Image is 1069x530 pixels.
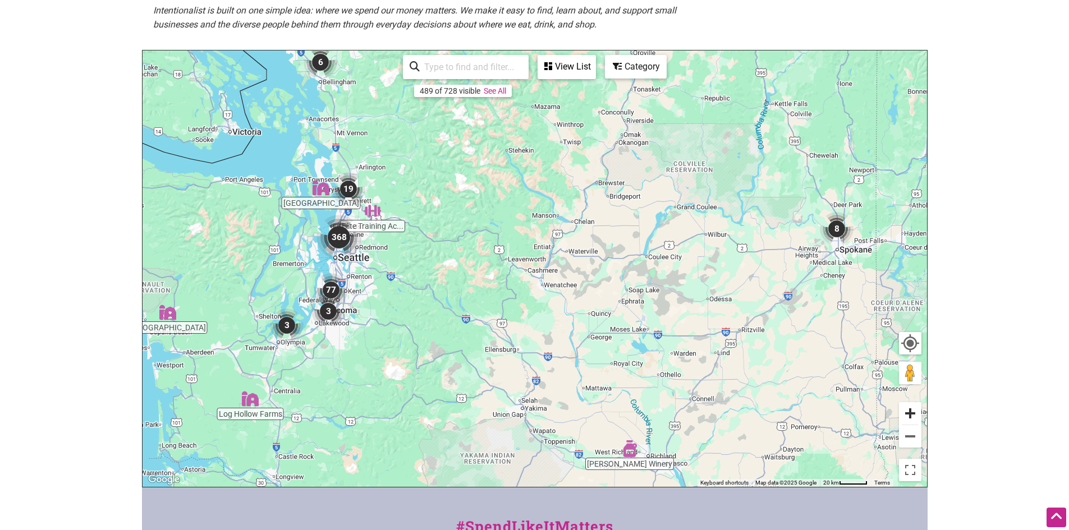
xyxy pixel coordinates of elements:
[874,480,890,486] a: Terms
[820,212,854,246] div: 8
[899,362,921,384] button: Drag Pegman onto the map to open Street View
[420,56,522,78] input: Type to find and filter...
[153,5,676,30] em: Intentionalist is built on one simple idea: where we spend our money matters. We make it easy to ...
[242,390,259,407] div: Log Hollow Farms
[899,402,921,425] button: Zoom in
[332,172,365,206] div: 19
[145,472,182,487] a: Open this area in Google Maps (opens a new window)
[755,480,816,486] span: Map data ©2025 Google
[270,308,304,342] div: 3
[700,479,749,487] button: Keyboard shortcuts
[403,55,529,79] div: Type to search and filter
[316,215,361,260] div: 368
[313,179,329,196] div: Lesedi Farm
[539,56,595,77] div: View List
[311,294,345,328] div: 3
[484,86,506,95] a: See All
[898,458,922,482] button: Toggle fullscreen view
[538,55,596,79] div: See a list of the visible businesses
[899,332,921,354] button: Your Location
[364,202,381,219] div: Elite Training Academy
[605,55,667,79] div: Filter by category
[314,273,348,307] div: 77
[899,425,921,448] button: Zoom out
[820,479,871,487] button: Map Scale: 20 km per 47 pixels
[606,56,666,77] div: Category
[621,440,638,457] div: Frichette Winery
[159,304,176,321] div: Sky Island Farm
[1047,508,1066,527] div: Scroll Back to Top
[304,45,337,79] div: 6
[145,472,182,487] img: Google
[420,86,480,95] div: 489 of 728 visible
[823,480,839,486] span: 20 km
